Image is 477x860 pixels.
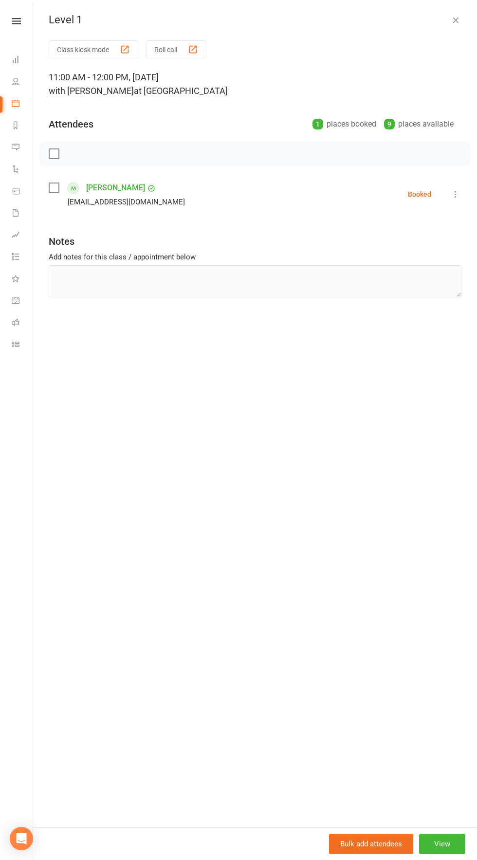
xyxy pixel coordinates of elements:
a: [PERSON_NAME] [86,180,145,196]
div: places available [384,117,454,131]
div: Level 1 [33,14,477,26]
div: 1 [312,119,323,129]
div: places booked [312,117,376,131]
div: Open Intercom Messenger [10,827,33,850]
span: at [GEOGRAPHIC_DATA] [134,86,228,96]
div: [EMAIL_ADDRESS][DOMAIN_NAME] [68,196,185,208]
div: Add notes for this class / appointment below [49,251,461,263]
a: General attendance kiosk mode [12,291,34,312]
a: Product Sales [12,181,34,203]
button: View [419,834,465,854]
a: What's New [12,269,34,291]
div: Attendees [49,117,93,131]
a: Reports [12,115,34,137]
button: Roll call [146,40,206,58]
div: Notes [49,235,74,248]
div: 9 [384,119,395,129]
a: Calendar [12,93,34,115]
a: Class kiosk mode [12,334,34,356]
button: Class kiosk mode [49,40,138,58]
span: with [PERSON_NAME] [49,86,134,96]
a: Roll call kiosk mode [12,312,34,334]
div: Booked [408,191,431,198]
button: Bulk add attendees [329,834,413,854]
div: 11:00 AM - 12:00 PM, [DATE] [49,71,461,98]
a: People [12,72,34,93]
a: Dashboard [12,50,34,72]
a: Assessments [12,225,34,247]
